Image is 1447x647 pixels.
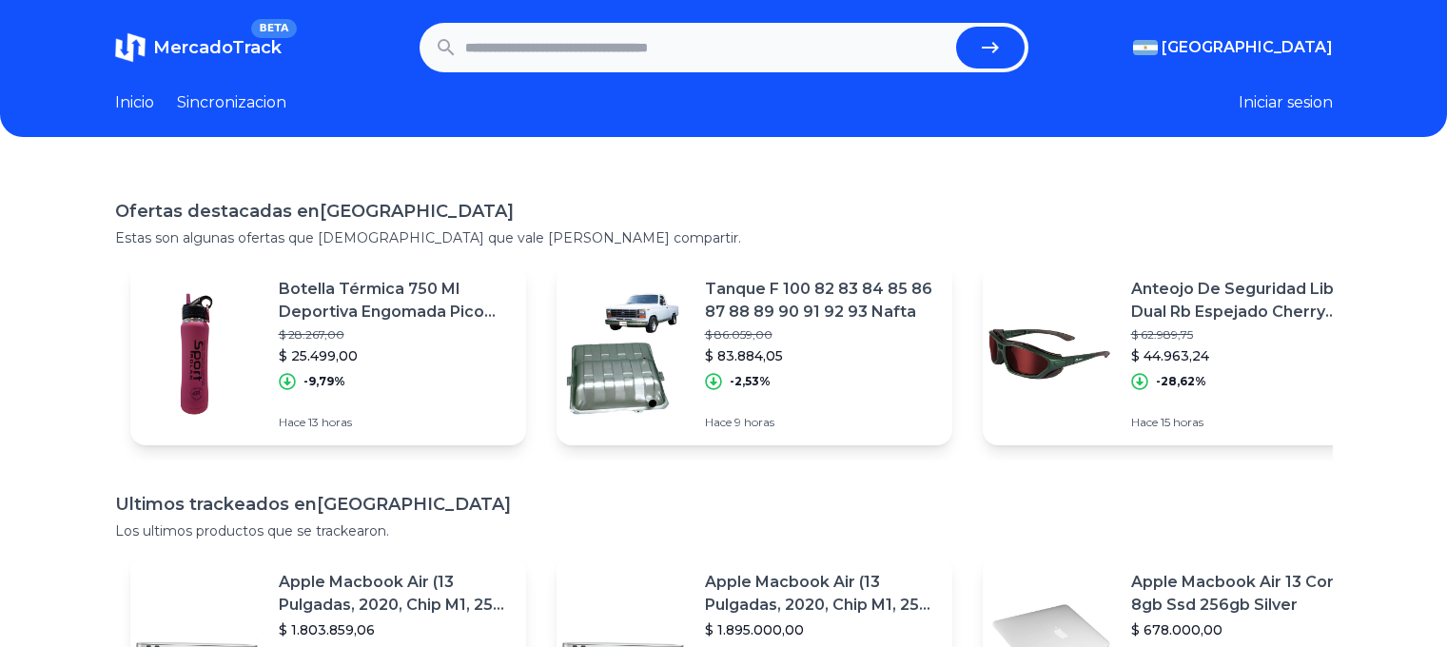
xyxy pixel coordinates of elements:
[705,278,937,323] p: Tanque F 100 82 83 84 85 86 87 88 89 90 91 92 93 Nafta
[705,620,937,639] p: $ 1.895.000,00
[279,415,511,430] p: Hace 13 horas
[279,278,511,323] p: Botella Térmica 750 Ml Deportiva Engomada Pico Reforzado
[303,374,345,389] p: -9,79%
[730,374,771,389] p: -2,53%
[1156,374,1206,389] p: -28,62%
[115,32,146,63] img: MercadoTrack
[705,571,937,617] p: Apple Macbook Air (13 Pulgadas, 2020, Chip M1, 256 Gb De Ssd, 8 Gb De Ram) - Plata
[1131,415,1363,430] p: Hace 15 horas
[279,620,511,639] p: $ 1.803.859,06
[279,571,511,617] p: Apple Macbook Air (13 Pulgadas, 2020, Chip M1, 256 Gb De Ssd, 8 Gb De Ram) - Plata
[983,263,1379,445] a: Featured imageAnteojo De Seguridad Libus Dual Rb Espejado Cherry Libus$ 62.989,75$ 44.963,24-28,6...
[1131,571,1363,617] p: Apple Macbook Air 13 Core I5 8gb Ssd 256gb Silver
[153,37,282,58] span: MercadoTrack
[1133,36,1333,59] button: [GEOGRAPHIC_DATA]
[1131,346,1363,365] p: $ 44.963,24
[115,198,1333,225] h1: Ofertas destacadas en [GEOGRAPHIC_DATA]
[115,228,1333,247] p: Estas son algunas ofertas que [DEMOGRAPHIC_DATA] que vale [PERSON_NAME] compartir.
[115,91,154,114] a: Inicio
[130,263,526,445] a: Featured imageBotella Térmica 750 Ml Deportiva Engomada Pico Reforzado$ 28.267,00$ 25.499,00-9,79...
[1131,620,1363,639] p: $ 678.000,00
[983,287,1116,421] img: Featured image
[1131,278,1363,323] p: Anteojo De Seguridad Libus Dual Rb Espejado Cherry Libus
[705,327,937,343] p: $ 86.059,00
[251,19,296,38] span: BETA
[557,263,952,445] a: Featured imageTanque F 100 82 83 84 85 86 87 88 89 90 91 92 93 Nafta$ 86.059,00$ 83.884,05-2,53%H...
[1133,40,1158,55] img: Argentina
[279,327,511,343] p: $ 28.267,00
[115,32,282,63] a: MercadoTrackBETA
[177,91,286,114] a: Sincronizacion
[705,415,937,430] p: Hace 9 horas
[1162,36,1333,59] span: [GEOGRAPHIC_DATA]
[115,521,1333,540] p: Los ultimos productos que se trackearon.
[115,491,1333,518] h1: Ultimos trackeados en [GEOGRAPHIC_DATA]
[1131,327,1363,343] p: $ 62.989,75
[705,346,937,365] p: $ 83.884,05
[130,287,264,421] img: Featured image
[279,346,511,365] p: $ 25.499,00
[1239,91,1333,114] button: Iniciar sesion
[557,287,690,421] img: Featured image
